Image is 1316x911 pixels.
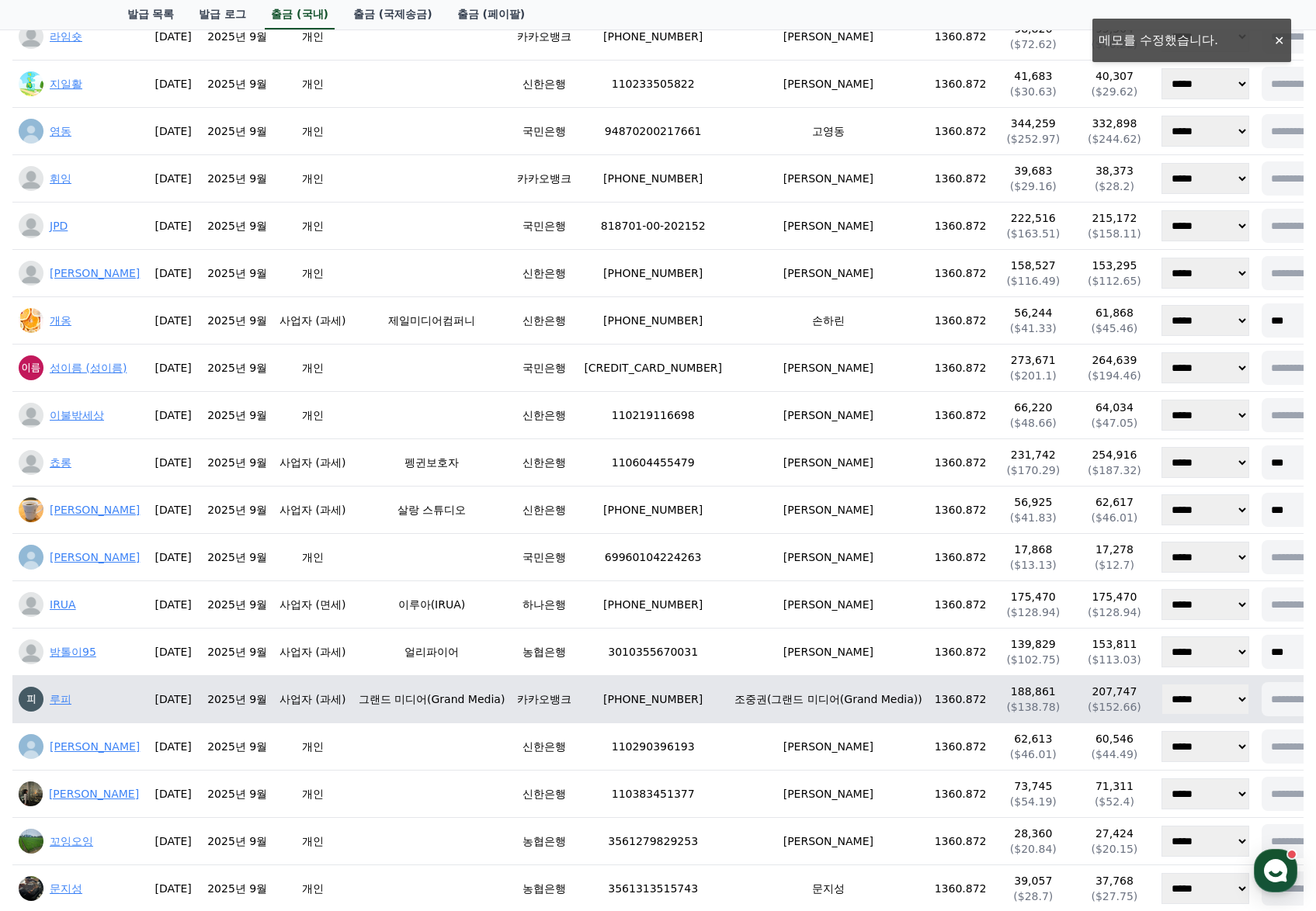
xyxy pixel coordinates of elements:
[728,487,929,534] td: [PERSON_NAME]
[50,125,71,137] a: 영동
[999,210,1068,226] p: 222,516
[145,581,201,629] td: [DATE]
[511,13,578,61] td: 카카오뱅크
[1080,636,1149,652] p: 153,811
[578,723,728,771] td: 110290396193
[19,308,43,333] img: ACg8ocJNx43bHhAIZwiGSa-kVabS9c895oV4p2XIG5NcNCTNhI5ZAm1K=s96-c
[200,492,298,531] a: 설정
[929,723,993,771] td: 1360.872
[1080,352,1149,368] p: 264,639
[1080,699,1149,715] p: ($152.66)
[1080,320,1149,336] p: ($45.46)
[999,888,1068,904] p: ($28.7)
[999,36,1068,52] p: ($72.62)
[19,24,43,49] img: profile_blank.webp
[1080,84,1149,99] p: ($29.62)
[50,30,82,43] a: 라임숏
[145,13,201,61] td: [DATE]
[999,368,1068,383] p: ($201.1)
[201,818,273,865] td: 2025년 9월
[578,771,728,818] td: 110383451377
[19,876,43,901] img: img_640x640.jpg
[1080,604,1149,620] p: ($128.94)
[1080,415,1149,431] p: ($47.05)
[201,534,273,581] td: 2025년 9월
[578,155,728,203] td: [PHONE_NUMBER]
[201,155,273,203] td: 2025년 9월
[102,492,200,531] a: 대화
[273,487,352,534] td: 사업자 (과세)
[999,652,1068,667] p: ($102.75)
[145,345,201,392] td: [DATE]
[19,829,43,854] img: YY09Sep%2017,%202025140955_3fe2e04b70c4961fc4de804e08d09f0c716ef994d96faaa67244f1af631a72dd.webp
[1080,116,1149,131] p: 332,898
[145,676,201,723] td: [DATE]
[352,581,512,629] td: 이루아(IRUA)
[273,818,352,865] td: 개인
[1080,589,1149,604] p: 175,470
[728,345,929,392] td: [PERSON_NAME]
[50,314,71,327] a: 개옹
[50,456,71,469] a: 쵸롱
[352,676,512,723] td: 그랜드 미디어(Grand Media)
[145,534,201,581] td: [DATE]
[1080,368,1149,383] p: ($194.46)
[929,61,993,108] td: 1360.872
[1080,273,1149,289] p: ($112.65)
[578,439,728,487] td: 110604455479
[728,13,929,61] td: [PERSON_NAME]
[273,13,352,61] td: 개인
[1080,652,1149,667] p: ($113.03)
[50,172,71,185] a: 휘잉
[511,676,578,723] td: 카카오뱅크
[578,629,728,676] td: 3010355670031
[273,250,352,297] td: 개인
[999,305,1068,320] p: 56,244
[999,699,1068,715] p: ($138.78)
[929,155,993,203] td: 1360.872
[578,487,728,534] td: [PHONE_NUMBER]
[511,392,578,439] td: 신한은행
[201,723,273,771] td: 2025년 9월
[999,131,1068,147] p: ($252.97)
[728,629,929,676] td: [PERSON_NAME]
[999,68,1068,84] p: 41,683
[50,220,68,232] a: JPD
[273,108,352,155] td: 개인
[728,534,929,581] td: [PERSON_NAME]
[999,415,1068,431] p: ($48.66)
[511,155,578,203] td: 카카오뱅크
[1080,841,1149,857] p: ($20.15)
[929,487,993,534] td: 1360.872
[511,297,578,345] td: 신한은행
[1080,68,1149,84] p: 40,307
[19,403,43,428] img: profile_blank.webp
[999,447,1068,462] p: 231,742
[273,345,352,392] td: 개인
[201,203,273,250] td: 2025년 9월
[352,439,512,487] td: 펭귄보호자
[352,487,512,534] td: 살랑 스튜디오
[728,108,929,155] td: 고영동
[273,155,352,203] td: 개인
[999,684,1068,699] p: 188,861
[929,392,993,439] td: 1360.872
[728,581,929,629] td: [PERSON_NAME]
[999,746,1068,762] p: ($46.01)
[929,108,993,155] td: 1360.872
[929,439,993,487] td: 1360.872
[142,516,161,528] span: 대화
[201,676,273,723] td: 2025년 9월
[999,226,1068,241] p: ($163.51)
[728,723,929,771] td: [PERSON_NAME]
[578,203,728,250] td: 818701-00-202152
[999,84,1068,99] p: ($30.63)
[1080,131,1149,147] p: ($244.62)
[999,778,1068,794] p: 73,745
[728,203,929,250] td: [PERSON_NAME]
[578,108,728,155] td: 94870200217661
[50,551,140,563] a: [PERSON_NAME]
[728,439,929,487] td: [PERSON_NAME]
[273,392,352,439] td: 개인
[578,818,728,865] td: 3561279829253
